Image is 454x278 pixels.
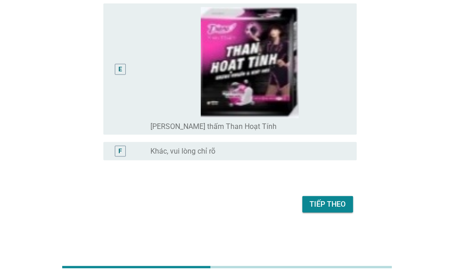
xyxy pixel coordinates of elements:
[118,64,122,74] div: E
[150,146,215,155] label: Khác, vui lòng chỉ rõ
[310,198,346,209] div: Tiếp theo
[150,7,349,118] img: 117ea442-f5df-454e-9507-63559c7cecde-image13.jpeg
[118,146,122,156] div: F
[150,122,277,131] label: [PERSON_NAME] thấm Than Hoạt Tính
[302,196,353,212] button: Tiếp theo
